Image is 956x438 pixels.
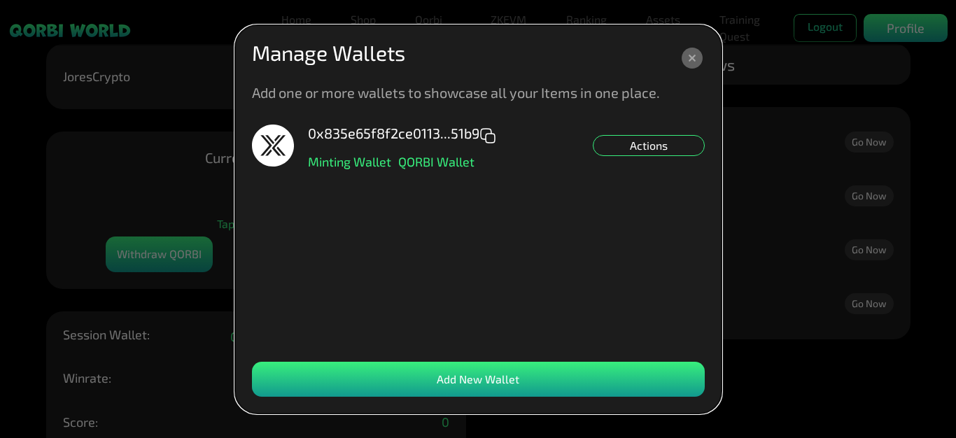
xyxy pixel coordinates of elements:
[308,155,391,168] p: Minting Wallet
[252,362,705,397] div: Add New Wallet
[593,135,705,156] div: Actions
[252,42,405,63] p: Manage Wallets
[398,155,475,168] p: QORBI Wallet
[252,85,660,99] p: Add one or more wallets to showcase all your Items in one place.
[308,122,496,143] p: 0x835e65f8f2ce0113...51b9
